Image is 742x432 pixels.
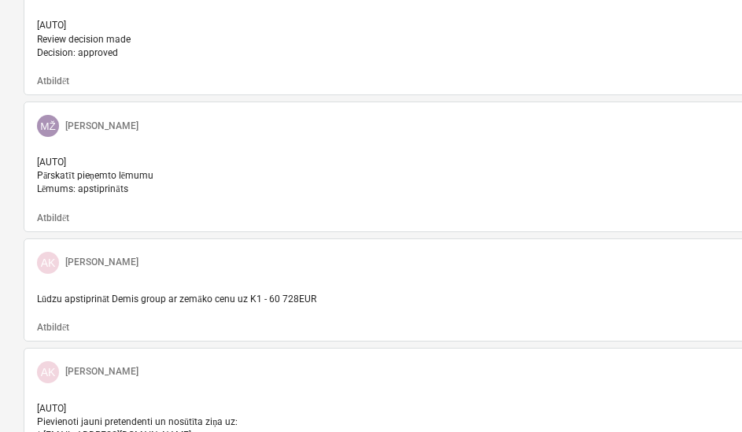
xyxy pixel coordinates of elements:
span: AK [41,366,56,378]
span: AK [41,257,56,269]
div: Aleksandrs Kamerdinerovs [37,361,59,383]
button: Atbildēt [37,75,69,88]
p: [PERSON_NAME] [65,120,138,133]
button: Atbildēt [37,321,69,334]
iframe: Chat Widget [663,356,742,432]
div: Matīss Žunda-Rimšāns [37,115,59,137]
span: MŽ [40,120,56,132]
span: Lūdzu apstiprināt Demis group ar zemāko cenu uz K1 - 60 728EUR [37,294,316,305]
p: [PERSON_NAME] [65,365,138,378]
button: Atbildēt [37,212,69,225]
div: Aleksandrs Kamerdinerovs [37,252,59,274]
span: [AUTO] Pārskatīt pieņemto lēmumu Lēmums: apstiprināts [37,157,153,194]
span: [AUTO] Review decision made Decision: approved [37,20,131,57]
p: [PERSON_NAME] [65,256,138,269]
